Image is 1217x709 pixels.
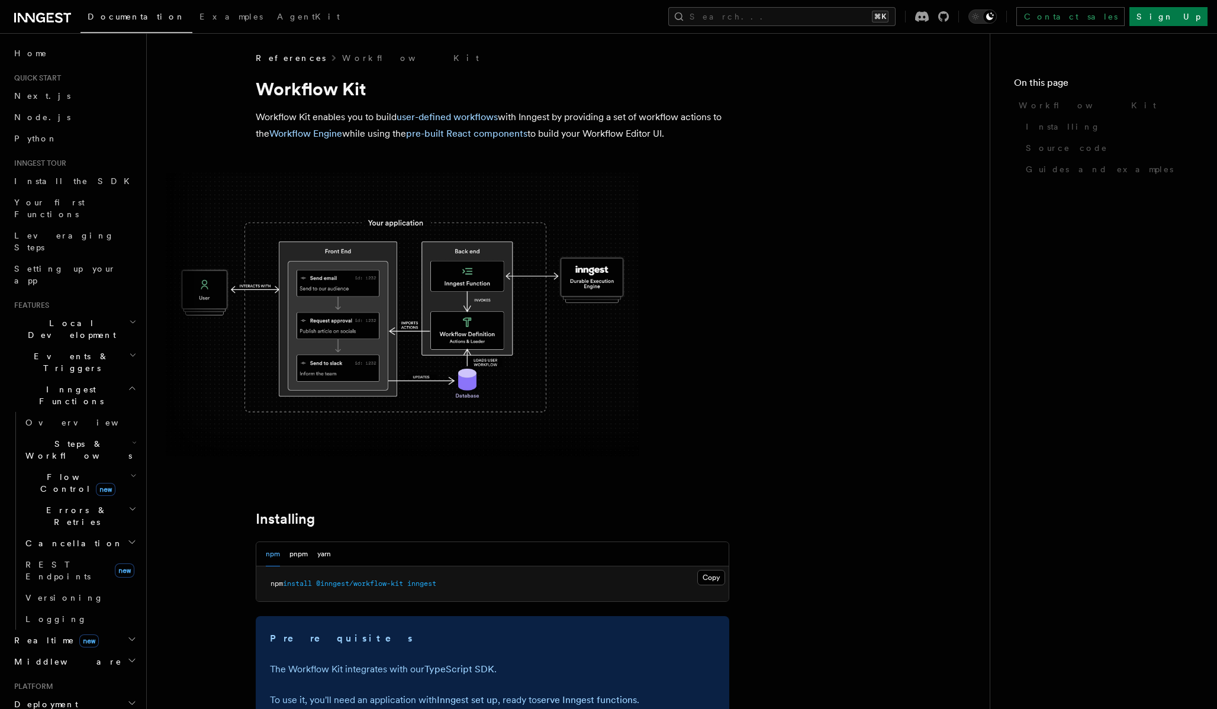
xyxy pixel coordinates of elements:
[266,542,280,566] button: npm
[9,225,139,258] a: Leveraging Steps
[968,9,997,24] button: Toggle dark mode
[9,383,128,407] span: Inngest Functions
[9,346,139,379] button: Events & Triggers
[1026,142,1107,154] span: Source code
[25,418,147,427] span: Overview
[14,47,47,59] span: Home
[271,579,283,588] span: npm
[1014,95,1193,116] a: Workflow Kit
[697,570,725,585] button: Copy
[270,4,347,32] a: AgentKit
[14,198,85,219] span: Your first Functions
[9,656,122,668] span: Middleware
[270,633,414,644] strong: Prerequisites
[9,192,139,225] a: Your first Functions
[96,483,115,496] span: new
[21,499,139,533] button: Errors & Retries
[81,4,192,33] a: Documentation
[14,231,114,252] span: Leveraging Steps
[88,12,185,21] span: Documentation
[25,593,104,602] span: Versioning
[166,173,639,456] img: The Workflow Kit provides a Workflow Engine to compose workflow actions on the back end and a set...
[9,43,139,64] a: Home
[9,73,61,83] span: Quick start
[269,128,342,139] a: Workflow Engine
[424,663,494,675] a: TypeScript SDK
[1014,76,1193,95] h4: On this page
[21,533,139,554] button: Cancellation
[397,111,498,123] a: user-defined workflows
[289,542,308,566] button: pnpm
[9,412,139,630] div: Inngest Functions
[9,317,129,341] span: Local Development
[25,560,91,581] span: REST Endpoints
[192,4,270,32] a: Examples
[1021,159,1193,180] a: Guides and examples
[14,264,116,285] span: Setting up your app
[9,379,139,412] button: Inngest Functions
[25,614,87,624] span: Logging
[14,91,70,101] span: Next.js
[1026,163,1173,175] span: Guides and examples
[9,170,139,192] a: Install the SDK
[256,109,729,142] p: Workflow Kit enables you to build with Inngest by providing a set of workflow actions to the whil...
[21,438,132,462] span: Steps & Workflows
[115,563,134,578] span: new
[283,579,312,588] span: install
[9,350,129,374] span: Events & Triggers
[270,692,715,708] p: To use it, you'll need an application with , ready to .
[256,511,315,527] a: Installing
[9,128,139,149] a: Python
[21,433,139,466] button: Steps & Workflows
[872,11,888,22] kbd: ⌘K
[9,85,139,107] a: Next.js
[316,579,403,588] span: @inngest/workflow-kit
[342,52,479,64] a: Workflow Kit
[9,651,139,672] button: Middleware
[9,682,53,691] span: Platform
[537,694,637,705] a: serve Inngest functions
[407,579,436,588] span: inngest
[9,301,49,310] span: Features
[14,112,70,122] span: Node.js
[21,466,139,499] button: Flow Controlnew
[9,634,99,646] span: Realtime
[256,52,326,64] span: References
[21,471,130,495] span: Flow Control
[21,537,123,549] span: Cancellation
[21,504,128,528] span: Errors & Retries
[21,608,139,630] a: Logging
[14,176,137,186] span: Install the SDK
[1016,7,1125,26] a: Contact sales
[9,258,139,291] a: Setting up your app
[1021,116,1193,137] a: Installing
[277,12,340,21] span: AgentKit
[668,7,896,26] button: Search...⌘K
[14,134,57,143] span: Python
[270,661,715,678] p: The Workflow Kit integrates with our .
[9,159,66,168] span: Inngest tour
[9,312,139,346] button: Local Development
[1129,7,1208,26] a: Sign Up
[21,587,139,608] a: Versioning
[199,12,263,21] span: Examples
[1021,137,1193,159] a: Source code
[437,694,498,705] a: Inngest set up
[1026,121,1100,133] span: Installing
[1019,99,1156,111] span: Workflow Kit
[256,78,729,99] h1: Workflow Kit
[9,107,139,128] a: Node.js
[21,554,139,587] a: REST Endpointsnew
[79,634,99,647] span: new
[317,542,331,566] button: yarn
[9,630,139,651] button: Realtimenew
[21,412,139,433] a: Overview
[406,128,527,139] a: pre-built React components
